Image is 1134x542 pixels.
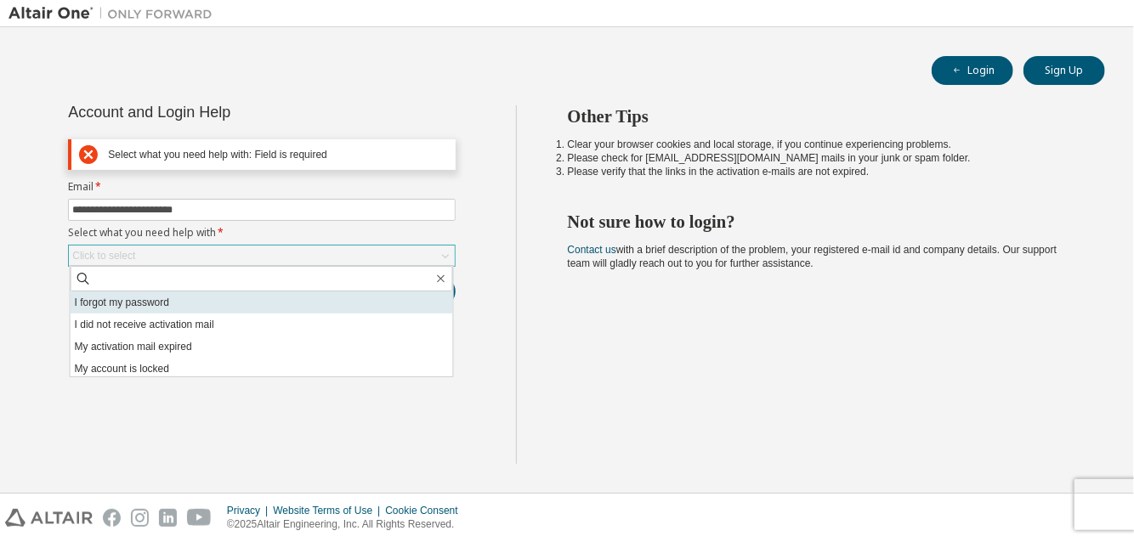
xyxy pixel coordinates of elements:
p: © 2025 Altair Engineering, Inc. All Rights Reserved. [227,517,468,532]
img: facebook.svg [103,509,121,527]
h2: Other Tips [568,105,1075,127]
div: Click to select [69,246,455,266]
img: linkedin.svg [159,509,177,527]
li: Please check for [EMAIL_ADDRESS][DOMAIN_NAME] mails in your junk or spam folder. [568,151,1075,165]
img: altair_logo.svg [5,509,93,527]
span: with a brief description of the problem, your registered e-mail id and company details. Our suppo... [568,244,1057,269]
button: Login [932,56,1013,85]
div: Click to select [72,249,135,263]
img: instagram.svg [131,509,149,527]
img: Altair One [9,5,221,22]
div: Select what you need help with: Field is required [108,149,448,161]
h2: Not sure how to login? [568,211,1075,233]
img: youtube.svg [187,509,212,527]
label: Select what you need help with [68,226,456,240]
div: Cookie Consent [385,504,468,517]
div: Account and Login Help [68,105,378,119]
button: Sign Up [1023,56,1105,85]
a: Contact us [568,244,616,256]
li: Clear your browser cookies and local storage, if you continue experiencing problems. [568,138,1075,151]
label: Email [68,180,456,194]
li: Please verify that the links in the activation e-mails are not expired. [568,165,1075,178]
div: Privacy [227,504,273,517]
li: I forgot my password [71,291,453,313]
div: Website Terms of Use [273,504,385,517]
